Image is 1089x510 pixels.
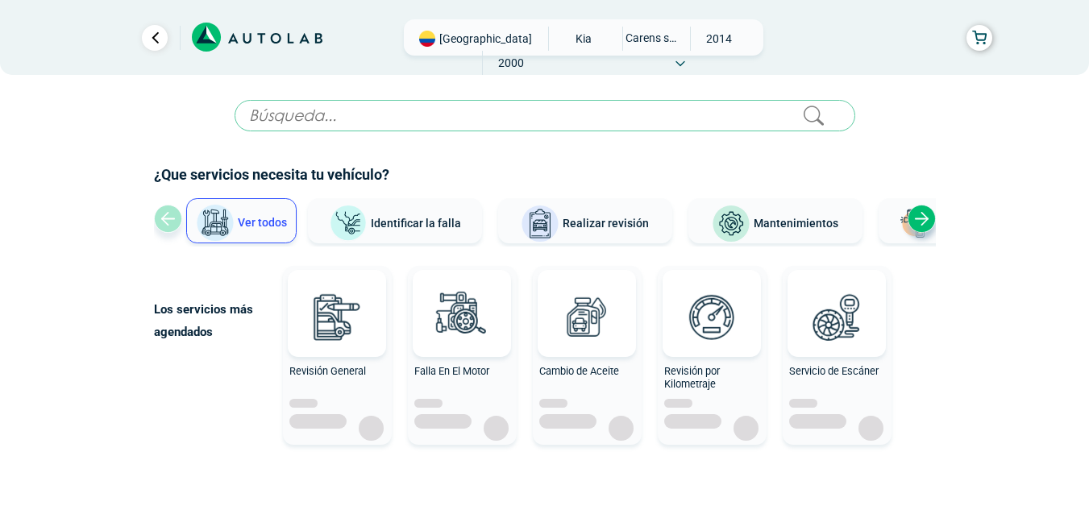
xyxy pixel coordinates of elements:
span: KIA [555,27,613,51]
span: Ver todos [238,216,287,229]
img: revision_general-v3.svg [301,281,372,352]
button: Mantenimientos [688,198,862,243]
h2: ¿Que servicios necesita tu vehículo? [154,164,936,185]
button: Falla En El Motor [408,266,517,445]
img: AD0BCuuxAAAAAElFTkSuQmCC [688,273,736,321]
span: Realizar revisión [563,217,649,230]
img: AD0BCuuxAAAAAElFTkSuQmCC [563,273,611,321]
img: Identificar la falla [329,205,368,243]
span: Revisión por Kilometraje [664,365,720,391]
img: AD0BCuuxAAAAAElFTkSuQmCC [813,273,861,321]
button: Realizar revisión [498,198,672,243]
span: Identificar la falla [371,216,461,229]
button: Servicio de Escáner [783,266,892,445]
img: revision_por_kilometraje-v3.svg [676,281,747,352]
span: Cambio de Aceite [539,365,619,377]
p: Los servicios más agendados [154,298,279,343]
img: Ver todos [196,204,235,243]
span: Mantenimientos [754,217,838,230]
img: escaner-v3.svg [801,281,872,352]
button: Cambio de Aceite [533,266,642,445]
img: AD0BCuuxAAAAAElFTkSuQmCC [313,273,361,321]
img: Flag of COLOMBIA [419,31,435,47]
span: 2014 [691,27,748,51]
span: [GEOGRAPHIC_DATA] [439,31,532,47]
img: Realizar revisión [521,205,559,243]
button: Ver todos [186,198,297,243]
span: Revisión General [289,365,366,377]
a: Ir al paso anterior [142,25,168,51]
img: diagnostic_engine-v3.svg [426,281,497,352]
button: Revisión General [283,266,392,445]
img: Mantenimientos [712,205,750,243]
img: Latonería y Pintura [896,205,934,243]
img: AD0BCuuxAAAAAElFTkSuQmCC [438,273,486,321]
span: 2000 [483,51,540,75]
button: Revisión por Kilometraje [658,266,767,445]
img: cambio_de_aceite-v3.svg [551,281,622,352]
button: Identificar la falla [308,198,482,243]
div: Next slide [908,205,936,233]
span: CARENS SUV [623,27,680,49]
input: Búsqueda... [235,100,855,131]
span: Servicio de Escáner [789,365,879,377]
span: Falla En El Motor [414,365,489,377]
